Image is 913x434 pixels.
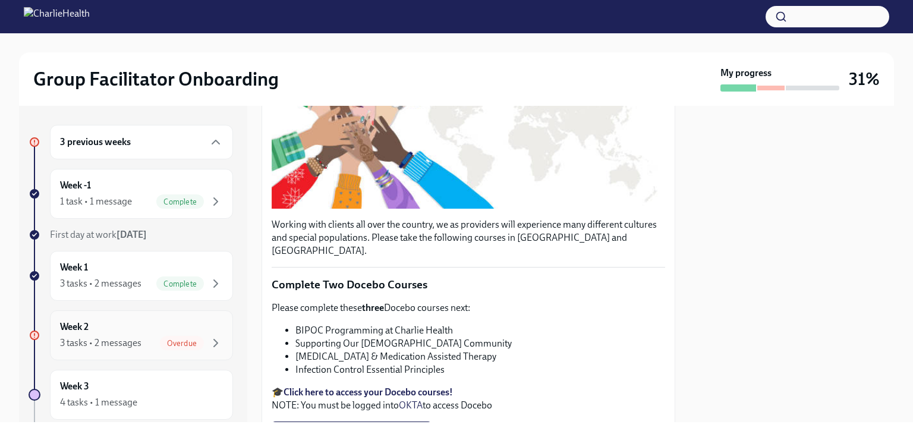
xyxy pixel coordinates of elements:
[117,229,147,240] strong: [DATE]
[60,277,141,290] div: 3 tasks • 2 messages
[160,339,204,348] span: Overdue
[50,125,233,159] div: 3 previous weeks
[33,67,279,91] h2: Group Facilitator Onboarding
[295,363,665,376] li: Infection Control Essential Principles
[295,337,665,350] li: Supporting Our [DEMOGRAPHIC_DATA] Community
[29,370,233,420] a: Week 34 tasks • 1 message
[295,350,665,363] li: [MEDICAL_DATA] & Medication Assisted Therapy
[60,195,132,208] div: 1 task • 1 message
[60,396,137,409] div: 4 tasks • 1 message
[60,261,88,274] h6: Week 1
[849,68,880,90] h3: 31%
[272,301,665,315] p: Please complete these Docebo courses next:
[295,324,665,337] li: BIPOC Programming at Charlie Health
[284,386,453,398] a: Click here to access your Docebo courses!
[60,380,89,393] h6: Week 3
[60,136,131,149] h6: 3 previous weeks
[60,336,141,350] div: 3 tasks • 2 messages
[156,197,204,206] span: Complete
[272,386,665,412] p: 🎓 NOTE: You must be logged into to access Docebo
[24,7,90,26] img: CharlieHealth
[29,310,233,360] a: Week 23 tasks • 2 messagesOverdue
[156,279,204,288] span: Complete
[29,251,233,301] a: Week 13 tasks • 2 messagesComplete
[60,320,89,334] h6: Week 2
[60,179,91,192] h6: Week -1
[362,302,384,313] strong: three
[399,400,423,411] a: OKTA
[720,67,772,80] strong: My progress
[50,229,147,240] span: First day at work
[272,47,665,209] button: Zoom image
[272,218,665,257] p: Working with clients all over the country, we as providers will experience many different culture...
[272,277,665,293] p: Complete Two Docebo Courses
[29,228,233,241] a: First day at work[DATE]
[29,169,233,219] a: Week -11 task • 1 messageComplete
